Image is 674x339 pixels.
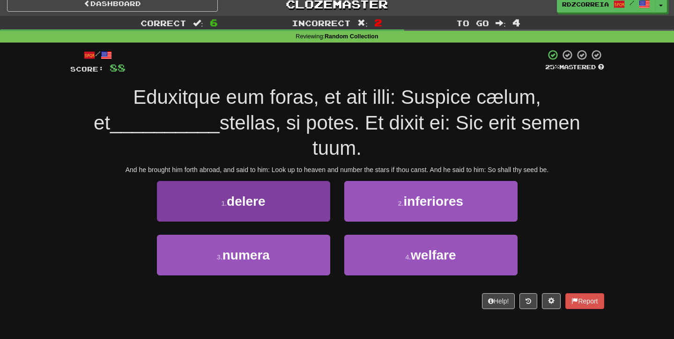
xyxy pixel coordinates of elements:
span: Score: [70,65,104,73]
button: 3.numera [157,235,330,275]
span: 25 % [545,63,559,71]
button: 2.inferiores [344,181,518,222]
span: numera [222,248,270,262]
strong: Random Collection [325,33,378,40]
span: stellas, si potes. Et dixit ei: Sic erit semen tuum. [220,112,580,159]
span: welfare [411,248,456,262]
button: 4.welfare [344,235,518,275]
span: 6 [210,17,218,28]
div: Mastered [545,63,604,72]
span: __________ [110,112,220,134]
small: 2 . [398,200,404,207]
span: : [496,19,506,27]
span: Correct [141,18,186,28]
small: 3 . [217,253,222,261]
span: delere [227,194,266,209]
span: inferiores [404,194,464,209]
span: Eduxitque eum foras, et ait illi: Suspice cælum, et [94,86,541,134]
span: Incorrect [292,18,351,28]
span: : [193,19,203,27]
button: Round history (alt+y) [519,293,537,309]
span: 88 [110,62,126,73]
div: And he brought him forth abroad, and said to him: Look up to heaven and number the stars if thou ... [70,165,604,174]
div: / [70,49,126,61]
button: 1.delere [157,181,330,222]
small: 1 . [221,200,227,207]
span: : [357,19,368,27]
small: 4 . [405,253,411,261]
span: To go [456,18,489,28]
button: Help! [482,293,515,309]
span: 2 [374,17,382,28]
span: 4 [512,17,520,28]
button: Report [565,293,604,309]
